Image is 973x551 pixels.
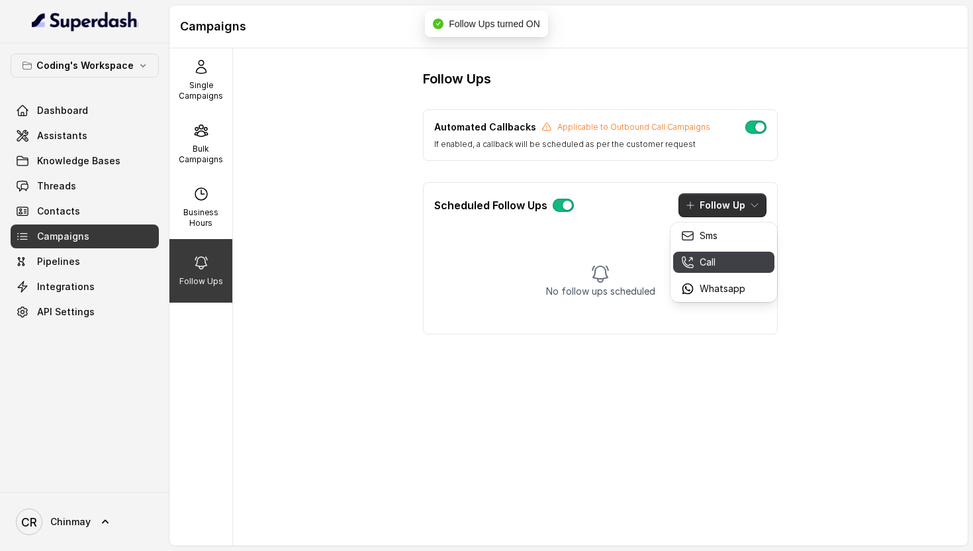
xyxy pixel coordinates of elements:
[678,193,766,217] button: Follow Up
[449,19,540,29] span: Follow Ups turned ON
[700,282,745,295] p: Whatsapp
[433,19,443,29] span: check-circle
[671,223,777,302] div: Follow Up
[700,229,718,242] p: Sms
[700,256,716,269] p: Call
